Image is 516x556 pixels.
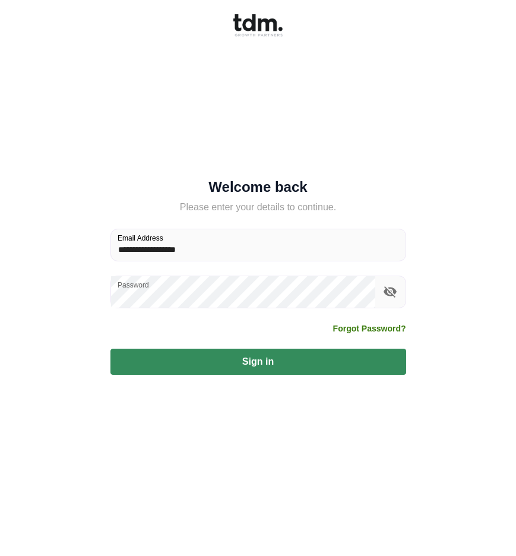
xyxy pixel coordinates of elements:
label: Password [118,280,149,290]
button: toggle password visibility [380,282,400,302]
h5: Please enter your details to continue. [110,200,406,214]
label: Email Address [118,233,163,243]
button: Sign in [110,349,406,375]
h5: Welcome back [110,181,406,193]
a: Forgot Password? [333,323,406,334]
